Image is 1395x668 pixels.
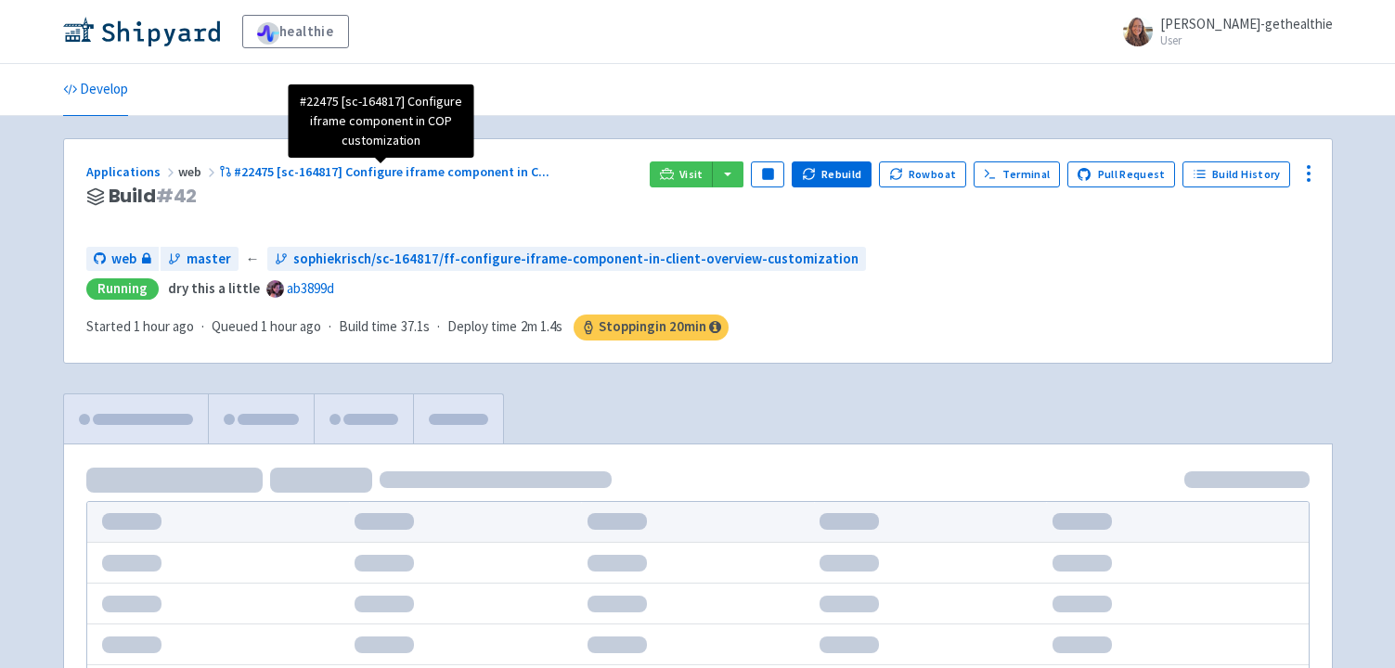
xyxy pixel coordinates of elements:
a: Terminal [974,161,1060,187]
span: web [111,249,136,270]
span: Build time [339,316,397,338]
span: #22475 [sc-164817] Configure iframe component in C ... [234,163,549,180]
button: Rebuild [792,161,872,187]
a: Visit [650,161,713,187]
span: sophiekrisch/sc-164817/ff-configure-iframe-component-in-client-overview-customization [293,249,859,270]
span: 37.1s [401,316,430,338]
a: ab3899d [287,279,334,297]
time: 1 hour ago [261,317,321,335]
span: Started [86,317,194,335]
strong: dry this a little [168,279,260,297]
a: Develop [63,64,128,116]
span: [PERSON_NAME]-gethealthie [1160,15,1333,32]
a: sophiekrisch/sc-164817/ff-configure-iframe-component-in-client-overview-customization [267,247,866,272]
span: Stopping in 20 min [574,315,729,340]
a: Applications [86,163,178,180]
button: Rowboat [879,161,966,187]
span: Build [109,186,198,207]
a: #22475 [sc-164817] Configure iframe component in C... [219,163,553,180]
span: Visit [679,167,704,182]
span: 2m 1.4s [521,316,562,338]
span: web [178,163,219,180]
a: [PERSON_NAME]-gethealthie User [1112,17,1333,46]
span: Deploy time [447,316,517,338]
a: master [161,247,239,272]
div: Running [86,278,159,300]
small: User [1160,34,1333,46]
button: Pause [751,161,784,187]
div: · · · [86,315,729,340]
a: Build History [1182,161,1290,187]
img: Shipyard logo [63,17,220,46]
a: web [86,247,159,272]
span: # 42 [156,183,198,209]
span: ← [246,249,260,270]
a: healthie [242,15,349,48]
a: Pull Request [1067,161,1176,187]
time: 1 hour ago [134,317,194,335]
span: master [187,249,231,270]
span: Queued [212,317,321,335]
